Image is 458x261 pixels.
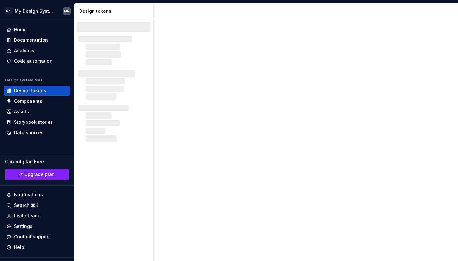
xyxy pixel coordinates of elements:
div: Code automation [14,58,52,64]
a: Data sources [4,128,70,138]
div: Data sources [14,130,44,136]
a: Design tokens [4,86,70,96]
div: Home [14,26,27,33]
span: Upgrade plan [24,171,55,178]
div: Settings [14,223,32,229]
div: Notifications [14,192,43,198]
a: Assets [4,107,70,117]
div: Analytics [14,47,34,54]
div: MN [4,7,12,15]
button: Search ⌘K [4,200,70,210]
div: Design system data [5,78,43,83]
a: Documentation [4,35,70,45]
div: Design tokens [79,8,151,14]
a: Storybook stories [4,117,70,127]
button: Notifications [4,190,70,200]
div: My Design System [15,8,55,14]
a: Code automation [4,56,70,66]
div: Current plan : Free [5,159,69,165]
div: MN [64,9,70,14]
div: Assets [14,109,29,115]
button: Contact support [4,232,70,242]
a: Settings [4,221,70,231]
a: Analytics [4,46,70,56]
div: Contact support [14,234,50,240]
button: Help [4,242,70,252]
a: Invite team [4,211,70,221]
div: Invite team [14,213,39,219]
div: Components [14,98,42,104]
button: MNMy Design SystemMN [1,4,73,18]
a: Components [4,96,70,106]
div: Design tokens [14,88,46,94]
div: Help [14,244,24,250]
a: Upgrade plan [5,169,69,180]
a: Home [4,25,70,35]
div: Search ⌘K [14,202,38,208]
div: Documentation [14,37,48,43]
div: Storybook stories [14,119,53,125]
